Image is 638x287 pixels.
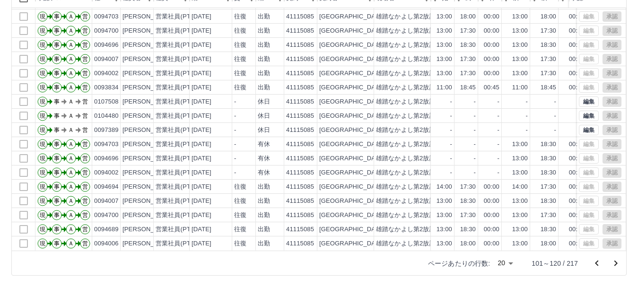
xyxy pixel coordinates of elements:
div: 41115085 [286,112,314,121]
div: - [450,140,452,149]
div: [PERSON_NAME] [122,26,174,35]
div: 17:30 [460,55,476,64]
div: 13:00 [512,55,528,64]
div: 41115085 [286,168,314,177]
div: 13:00 [512,41,528,50]
div: 00:00 [569,41,585,50]
div: 18:45 [541,83,556,92]
text: 事 [54,169,60,176]
div: [GEOGRAPHIC_DATA] [319,140,385,149]
div: 18:30 [460,41,476,50]
div: 出勤 [258,41,270,50]
div: 雄踏なかよし第2放課後児童会 [376,211,460,220]
div: 13:00 [512,12,528,21]
div: 雄踏なかよし第2放課後児童会 [376,12,460,21]
text: 事 [54,113,60,119]
div: 00:00 [484,41,499,50]
div: - [234,140,236,149]
div: [PERSON_NAME] [122,140,174,149]
div: 17:30 [460,26,476,35]
div: 0094703 [94,140,119,149]
div: 出勤 [258,197,270,206]
div: [PERSON_NAME] [122,183,174,191]
text: Ａ [68,183,74,190]
text: Ａ [68,13,74,20]
div: 0107508 [94,97,119,106]
div: 0094700 [94,26,119,35]
div: 雄踏なかよし第2放課後児童会 [376,168,460,177]
div: 0094700 [94,211,119,220]
div: 出勤 [258,12,270,21]
div: [GEOGRAPHIC_DATA] [319,225,385,234]
div: 営業社員(PT契約) [156,197,205,206]
div: 休日 [258,97,270,106]
div: 17:30 [541,211,556,220]
div: 0094007 [94,55,119,64]
div: - [526,126,528,135]
div: 13:00 [437,197,452,206]
text: 現 [40,113,45,119]
text: 事 [54,212,60,218]
div: [DATE] [192,12,211,21]
div: 00:00 [569,211,585,220]
text: 現 [40,155,45,162]
div: [DATE] [192,97,211,106]
div: 18:30 [460,197,476,206]
div: 41115085 [286,126,314,135]
text: 営 [82,141,88,148]
text: 現 [40,141,45,148]
div: - [450,97,452,106]
div: 17:30 [460,69,476,78]
div: [PERSON_NAME] [122,168,174,177]
div: 13:00 [437,26,452,35]
text: 事 [54,98,60,105]
div: 41115085 [286,183,314,191]
div: [GEOGRAPHIC_DATA] [319,168,385,177]
div: 00:00 [484,197,499,206]
div: 0094002 [94,69,119,78]
div: [DATE] [192,26,211,35]
text: 事 [54,84,60,91]
div: - [498,97,499,106]
text: 現 [40,98,45,105]
div: 00:00 [569,183,585,191]
text: 営 [82,70,88,77]
div: - [234,154,236,163]
button: 前のページへ [587,254,606,273]
div: 出勤 [258,55,270,64]
div: 雄踏なかよし第2放課後児童会 [376,26,460,35]
div: [DATE] [192,55,211,64]
div: 18:30 [460,225,476,234]
div: 11:00 [512,83,528,92]
div: 往復 [234,26,246,35]
div: 雄踏なかよし第2放課後児童会 [376,41,460,50]
div: 往復 [234,12,246,21]
div: 往復 [234,41,246,50]
div: 営業社員(PT契約) [156,140,205,149]
div: 14:00 [437,183,452,191]
text: 営 [82,98,88,105]
div: 00:45 [569,83,585,92]
text: 営 [82,56,88,62]
div: 営業社員(PT契約) [156,126,205,135]
div: 営業社員(PT契約) [156,83,205,92]
div: 休日 [258,126,270,135]
div: - [554,112,556,121]
div: [DATE] [192,126,211,135]
div: 雄踏なかよし第2放課後児童会 [376,55,460,64]
div: 13:00 [437,211,452,220]
text: 事 [54,56,60,62]
div: 0094696 [94,41,119,50]
div: - [498,168,499,177]
div: 00:00 [484,69,499,78]
div: 出勤 [258,183,270,191]
div: 雄踏なかよし第2放課後児童会 [376,126,460,135]
text: Ａ [68,42,74,48]
div: - [526,112,528,121]
div: 13:00 [437,41,452,50]
div: - [474,97,476,106]
div: 18:00 [541,12,556,21]
text: 営 [82,198,88,204]
div: [GEOGRAPHIC_DATA] [319,69,385,78]
div: 往復 [234,211,246,220]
